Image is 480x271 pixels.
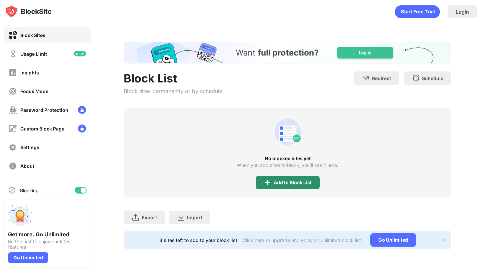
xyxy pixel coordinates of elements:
div: Go Unlimited [8,252,48,263]
div: Go Unlimited [370,233,416,247]
iframe: Banner [124,42,451,63]
div: Usage Limit [20,51,47,57]
div: Custom Block Page [20,126,64,131]
img: time-usage-off.svg [9,50,17,58]
div: Password Protection [20,107,68,113]
div: Insights [20,70,39,75]
img: insights-off.svg [9,68,17,77]
img: about-off.svg [9,162,17,170]
div: Login [456,9,469,15]
img: lock-menu.svg [78,124,86,132]
div: animation [395,5,440,18]
div: animation [272,116,304,148]
img: settings-off.svg [9,143,17,152]
div: Export [142,215,157,220]
div: 3 sites left to add to your block list. [159,237,239,243]
div: Import [187,215,202,220]
img: logo-blocksite.svg [5,5,52,18]
img: lock-menu.svg [78,106,86,114]
div: Block sites permanently or by schedule [124,88,222,94]
img: block-on.svg [9,31,17,39]
div: Block List [124,71,222,85]
img: new-icon.svg [74,51,86,56]
div: Schedule [422,75,443,81]
div: Redirect [372,75,391,81]
img: push-unlimited.svg [8,204,32,228]
div: No blocked sites yet [124,156,451,161]
div: Blocking [20,188,39,193]
img: customize-block-page-off.svg [9,124,17,133]
div: About [20,163,34,169]
div: Add to Block List [274,180,312,185]
div: When you add sites to block, you’ll see it here. [237,163,338,168]
div: Settings [20,145,39,150]
div: Get more. Go Unlimited [8,231,87,238]
img: blocking-icon.svg [8,186,16,194]
img: password-protection-off.svg [9,106,17,114]
img: x-button.svg [441,237,446,243]
div: Click here to upgrade and enjoy an unlimited block list. [243,237,362,243]
div: Be the first to enjoy our latest features [8,239,87,250]
div: Block Sites [20,32,45,38]
div: Focus Mode [20,88,48,94]
img: focus-off.svg [9,87,17,95]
